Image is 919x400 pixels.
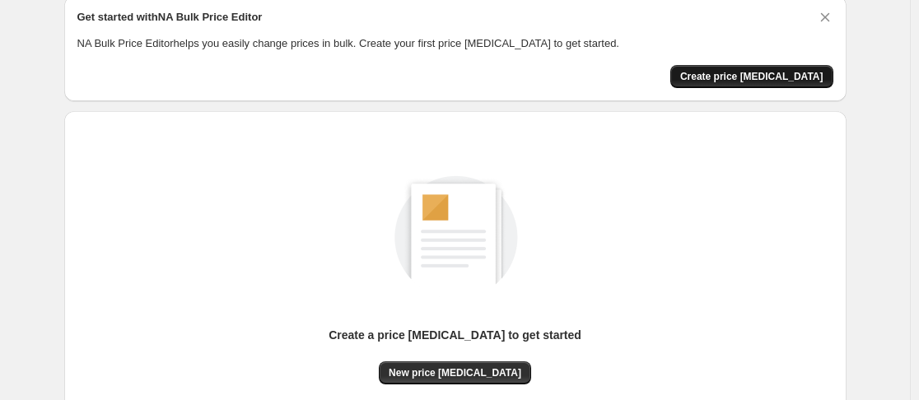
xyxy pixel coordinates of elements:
span: Create price [MEDICAL_DATA] [680,70,823,83]
button: Dismiss card [817,9,833,26]
h2: Get started with NA Bulk Price Editor [77,9,263,26]
button: New price [MEDICAL_DATA] [379,361,531,384]
button: Create price change job [670,65,833,88]
p: Create a price [MEDICAL_DATA] to get started [329,327,581,343]
span: New price [MEDICAL_DATA] [389,366,521,379]
p: NA Bulk Price Editor helps you easily change prices in bulk. Create your first price [MEDICAL_DAT... [77,35,833,52]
